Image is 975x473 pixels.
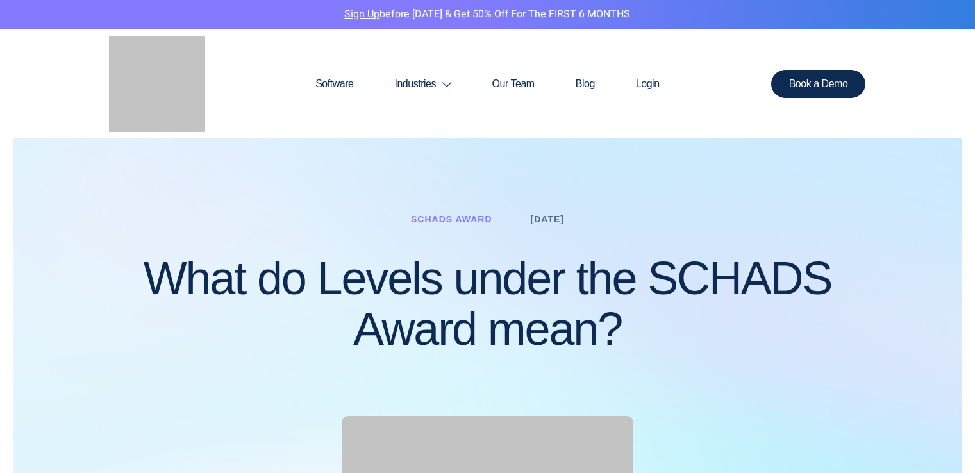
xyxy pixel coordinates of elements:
[472,53,555,115] a: Our Team
[555,53,615,115] a: Blog
[615,53,680,115] a: Login
[411,214,492,224] a: Schads Award
[771,70,866,98] a: Book a Demo
[344,6,379,22] a: Sign Up
[789,79,848,89] span: Book a Demo
[374,53,471,115] a: Industries
[295,53,374,115] a: Software
[110,253,866,354] h1: What do Levels under the SCHADS Award mean?
[10,6,965,23] p: before [DATE] & Get 50% Off for the FIRST 6 MONTHS
[531,214,564,224] a: [DATE]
